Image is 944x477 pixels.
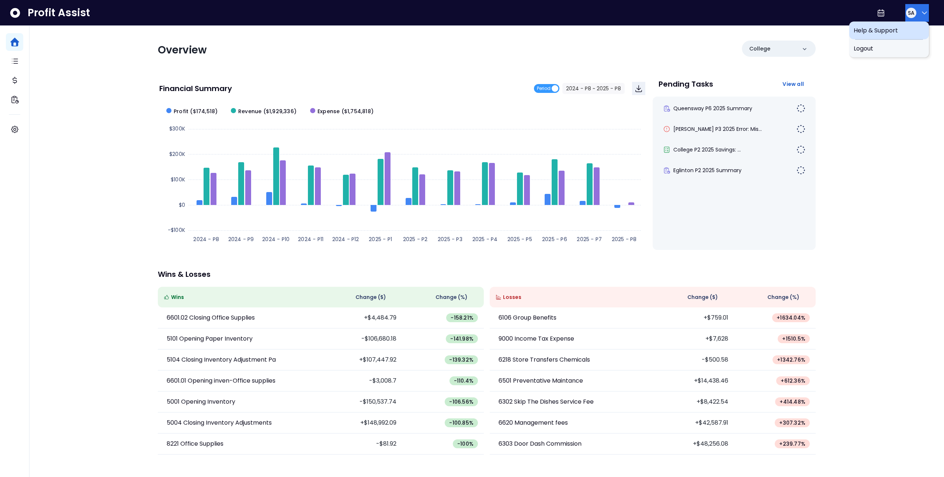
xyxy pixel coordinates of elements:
span: College P2 2025 Savings: ... [673,146,741,153]
span: Change ( $ ) [687,293,718,301]
p: 6620 Management fees [499,418,568,427]
span: Period [537,84,551,93]
p: 6601.02 Closing Office Supplies [167,313,255,322]
span: Revenue ($1,929,336) [238,108,296,115]
td: -$81.92 [321,434,402,455]
td: +$148,992.09 [321,412,402,434]
p: College [749,45,770,53]
text: 2024 - P10 [262,236,289,243]
p: Wins & Losses [158,271,816,278]
text: 2024 - P12 [332,236,359,243]
span: -141.98 % [450,335,473,342]
span: -100 % [457,440,473,448]
span: Wins [171,293,184,301]
span: Overview [158,43,207,57]
p: 5004 Closing Inventory Adjustments [167,418,272,427]
span: Expense ($1,754,818) [317,108,374,115]
td: +$48,256.08 [653,434,734,455]
text: -$100K [168,226,185,234]
span: -110.4 % [454,377,473,384]
span: -158.21 % [451,314,473,321]
text: $100K [171,176,185,183]
span: + 1634.04 % [777,314,805,321]
p: Pending Tasks [659,80,713,88]
span: Change ( $ ) [355,293,386,301]
span: Queensway P6 2025 Summary [673,105,752,112]
p: 5001 Opening Inventory [167,397,235,406]
span: Logout [854,44,924,53]
p: 8221 Office Supplies [167,439,223,448]
td: +$14,438.46 [653,370,734,391]
text: $200K [169,150,185,158]
p: 5101 Opening Paper Inventory [167,334,253,343]
button: View all [777,77,810,91]
td: +$4,484.79 [321,307,402,328]
p: Financial Summary [159,85,232,92]
span: Profit Assist [28,6,90,20]
p: 6218 Store Transfers Chemicals [499,355,590,364]
td: -$106,680.18 [321,328,402,349]
td: -$150,537.74 [321,391,402,412]
text: 2025 - P2 [403,236,428,243]
text: 2025 - P1 [369,236,392,243]
span: Help & Support [854,26,924,35]
p: 6501 Preventative Maintance [499,376,583,385]
p: 6302 Skip The Dishes Service Fee [499,397,594,406]
span: -106.56 % [449,398,473,405]
span: + 1342.76 % [777,356,805,363]
td: -$95.13 [321,455,402,476]
span: + 612.36 % [781,377,805,384]
img: Not yet Started [796,125,805,133]
text: 2024 - P8 [193,236,219,243]
td: +$8,422.54 [653,391,734,412]
span: Losses [503,293,521,301]
td: +$759.01 [653,307,734,328]
text: 2024 - P9 [228,236,254,243]
text: $300K [169,125,185,132]
td: +$107,447.92 [321,349,402,370]
span: -100.85 % [449,419,473,426]
button: 2024 - P8 ~ 2025 - P8 [562,83,625,94]
text: 2025 - P4 [472,236,498,243]
span: + 239.77 % [779,440,805,448]
span: [PERSON_NAME] P3 2025 Error: Mis... [673,125,762,133]
span: -139.32 % [449,356,473,363]
text: 2025 - P5 [507,236,532,243]
button: Download [632,82,645,95]
span: View all [782,80,804,88]
img: Not yet Started [796,104,805,113]
text: 2025 - P7 [577,236,602,243]
span: Change (%) [435,293,468,301]
text: 2025 - P6 [542,236,567,243]
img: Not yet Started [796,166,805,175]
td: +$1,114.29 [653,455,734,476]
td: +$42,587.91 [653,412,734,434]
p: 6601.01 Opening inven-Office supplies [167,376,275,385]
text: 2025 - P8 [612,236,637,243]
span: Eglinton P2 2025 Summary [673,167,742,174]
img: Not yet Started [796,145,805,154]
span: + 414.48 % [780,398,805,405]
span: + 307.32 % [779,419,805,426]
p: 5104 Closing Inventory Adjustment Pa [167,355,276,364]
span: SA [908,9,914,17]
text: $0 [179,201,185,209]
span: Change (%) [767,293,799,301]
td: -$500.58 [653,349,734,370]
text: 2024 - P11 [298,236,323,243]
td: -$3,008.7 [321,370,402,391]
p: 9000 Income Tax Expense [499,334,574,343]
td: +$7,628 [653,328,734,349]
p: 6303 Door Dash Commission [499,439,582,448]
span: + 1510.5 % [782,335,805,342]
p: 6106 Group Benefits [499,313,556,322]
span: Profit ($174,518) [174,108,218,115]
text: 2025 - P3 [438,236,462,243]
